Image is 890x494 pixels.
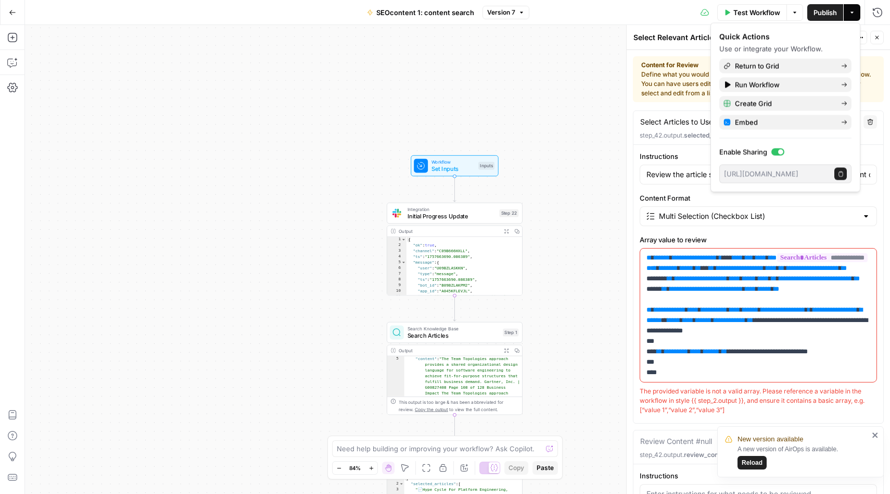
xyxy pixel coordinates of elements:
[387,294,406,334] div: 11
[408,331,500,340] span: Search Articles
[640,193,877,203] label: Content Format
[738,456,767,470] button: Reload
[482,6,529,19] button: Version 7
[717,4,786,21] button: Test Workflow
[537,463,554,473] span: Paste
[399,399,519,413] div: This output is too large & has been abbreviated for review. to view the full content.
[453,415,456,440] g: Edge from step_1 to step_42
[349,464,361,472] span: 84%
[387,481,404,487] div: 2
[453,176,456,202] g: Edge from start to step_22
[719,32,851,42] div: Quick Actions
[641,60,875,70] strong: Content for Review
[508,463,524,473] span: Copy
[813,7,837,18] span: Publish
[361,4,480,21] button: SEOcontent 1: content search
[453,295,456,321] g: Edge from step_22 to step_1
[807,4,843,21] button: Publish
[387,277,406,282] div: 8
[659,211,858,221] input: Multi Selection (Checkbox List)
[387,322,523,415] div: Search Knowledge BaseSearch ArticlesStep 1Output "content":"The Team Topologies approach provides...
[646,169,870,180] input: Enter instructions for what needs to be reviewed
[387,203,523,295] div: IntegrationInitial Progress UpdateStep 22Output{ "ok":true, "channel":"C09B666HXLL", "ts":"175766...
[487,8,515,17] span: Version 7
[399,481,404,487] span: Toggle code folding, rows 2 through 4
[640,387,877,415] div: The provided variable is not a valid array. Please reference a variable in the workflow in style ...
[719,45,823,53] span: Use or integrate your Workflow.
[387,265,406,271] div: 6
[640,131,877,140] p: step_42.output.
[640,471,877,481] label: Instructions
[387,271,406,277] div: 7
[684,451,744,459] span: review_content_nan
[640,117,752,127] textarea: Select Articles to Use as Context
[738,444,869,470] div: A new version of AirOps is available.
[431,158,475,165] span: Workflow
[408,212,496,220] span: Initial Progress Update
[387,254,406,260] div: 4
[478,162,494,170] div: Inputs
[640,151,877,162] label: Instructions
[641,60,875,98] div: Define what you would like the user to review before continuing the workflow. You can have users ...
[387,248,406,254] div: 3
[719,147,851,157] label: Enable Sharing
[499,209,518,217] div: Step 22
[532,461,558,475] button: Paste
[387,288,406,294] div: 10
[376,7,474,18] span: SEOcontent 1: content search
[392,209,401,218] img: Slack-mark-RGB.png
[735,80,833,90] span: Run Workflow
[640,450,877,460] p: step_42.output.
[872,431,879,439] button: close
[640,234,877,245] label: Array value to review
[408,206,496,213] span: Integration
[733,7,780,18] span: Test Workflow
[504,461,528,475] button: Copy
[408,325,500,332] span: Search Knowledge Base
[735,117,833,128] span: Embed
[387,242,406,248] div: 2
[633,32,718,43] textarea: Select Relevant Articles
[387,260,406,265] div: 5
[399,228,499,234] div: Output
[735,98,833,109] span: Create Grid
[401,260,406,265] span: Toggle code folding, rows 5 through 44
[387,155,523,176] div: WorkflowSet InputsInputs
[503,328,518,336] div: Step 1
[387,237,406,242] div: 1
[387,282,406,288] div: 9
[415,406,448,412] span: Copy the output
[738,434,803,444] span: New version available
[399,347,499,354] div: Output
[684,131,735,139] span: selected_articles
[431,165,475,174] span: Set Inputs
[735,61,833,71] span: Return to Grid
[742,458,762,467] span: Reload
[401,237,406,242] span: Toggle code folding, rows 1 through 45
